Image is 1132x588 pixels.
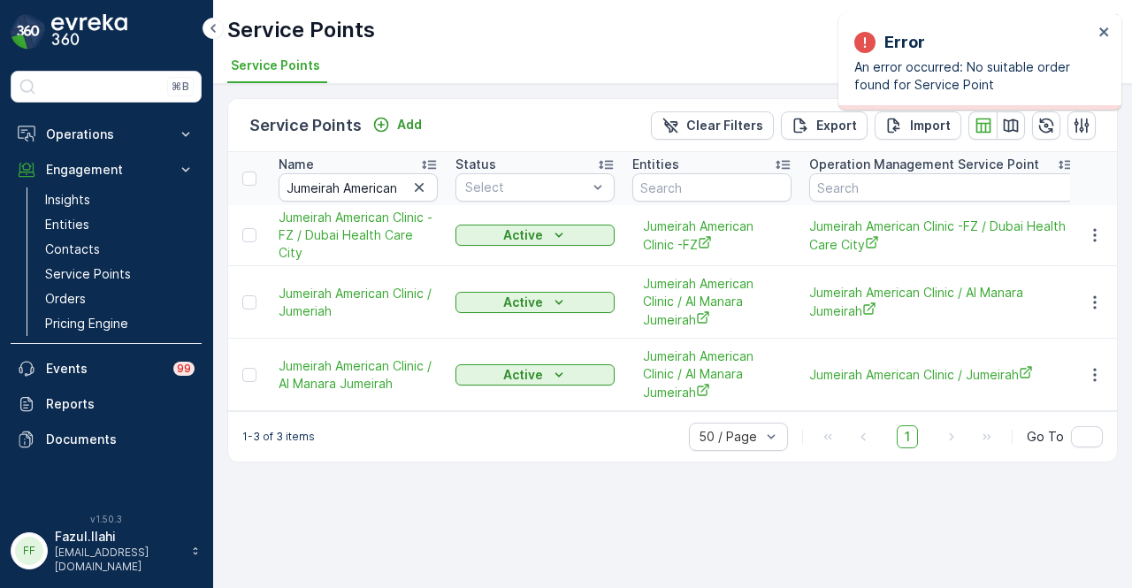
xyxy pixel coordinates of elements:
p: Operation Management Service Point [809,156,1039,173]
a: Jumeirah American Clinic / Al Manara Jumeirah [643,275,781,329]
p: Documents [46,431,195,448]
p: Operations [46,126,166,143]
a: Jumeirah American Clinic / Al Manara Jumeirah [643,347,781,401]
a: Pricing Engine [38,311,202,336]
button: Engagement [11,152,202,187]
p: Export [816,117,857,134]
a: Events99 [11,351,202,386]
p: Events [46,360,163,378]
a: Jumeirah American Clinic / Al Manara Jumeirah [279,357,438,393]
button: Active [455,292,615,313]
span: Go To [1027,428,1064,446]
img: logo_dark-DEwI_e13.png [51,14,127,50]
p: Service Points [45,265,131,283]
a: Reports [11,386,202,422]
p: Pricing Engine [45,315,128,332]
button: FFFazul.Ilahi[EMAIL_ADDRESS][DOMAIN_NAME] [11,528,202,574]
p: [EMAIL_ADDRESS][DOMAIN_NAME] [55,546,182,574]
button: Active [455,364,615,386]
p: Error [884,30,925,55]
button: Active [455,225,615,246]
p: Entities [632,156,679,173]
p: Service Points [227,16,375,44]
button: Operations [11,117,202,152]
div: Toggle Row Selected [242,228,256,242]
p: An error occurred: No suitable order found for Service Point [854,58,1093,94]
p: Service Points [249,113,362,138]
span: Service Points [231,57,320,74]
p: Clear Filters [686,117,763,134]
a: Orders [38,286,202,311]
a: Insights [38,187,202,212]
p: Import [910,117,951,134]
p: Contacts [45,241,100,258]
input: Search [632,173,792,202]
a: Jumeirah American Clinic / Jumeirah [809,365,1075,384]
p: Reports [46,395,195,413]
p: 1-3 of 3 items [242,430,315,444]
input: Search [279,173,438,202]
a: Jumeirah American Clinic / Al Manara Jumeirah [809,284,1075,320]
button: Add [365,114,429,135]
span: 1 [897,425,918,448]
input: Search [809,173,1075,202]
img: logo [11,14,46,50]
p: Select [465,179,587,196]
a: Jumeirah American Clinic -FZ / Dubai Health Care City [279,209,438,262]
a: Jumeirah American Clinic / Jumeriah [279,285,438,320]
a: Documents [11,422,202,457]
p: Active [503,366,543,384]
div: Toggle Row Selected [242,295,256,309]
a: Entities [38,212,202,237]
p: 99 [177,362,191,376]
div: Toggle Row Selected [242,368,256,382]
p: Engagement [46,161,166,179]
div: FF [15,537,43,565]
p: Insights [45,191,90,209]
a: Contacts [38,237,202,262]
p: Active [503,226,543,244]
p: Add [397,116,422,134]
button: Export [781,111,868,140]
button: Clear Filters [651,111,774,140]
p: Name [279,156,314,173]
a: Jumeirah American Clinic -FZ [643,218,781,254]
p: Status [455,156,496,173]
a: Jumeirah American Clinic -FZ / Dubai Health Care City [809,218,1075,254]
p: Orders [45,290,86,308]
p: Active [503,294,543,311]
span: v 1.50.3 [11,514,202,524]
p: Fazul.Ilahi [55,528,182,546]
button: Import [875,111,961,140]
p: ⌘B [172,80,189,94]
a: Service Points [38,262,202,286]
p: Entities [45,216,89,233]
button: close [1098,25,1111,42]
